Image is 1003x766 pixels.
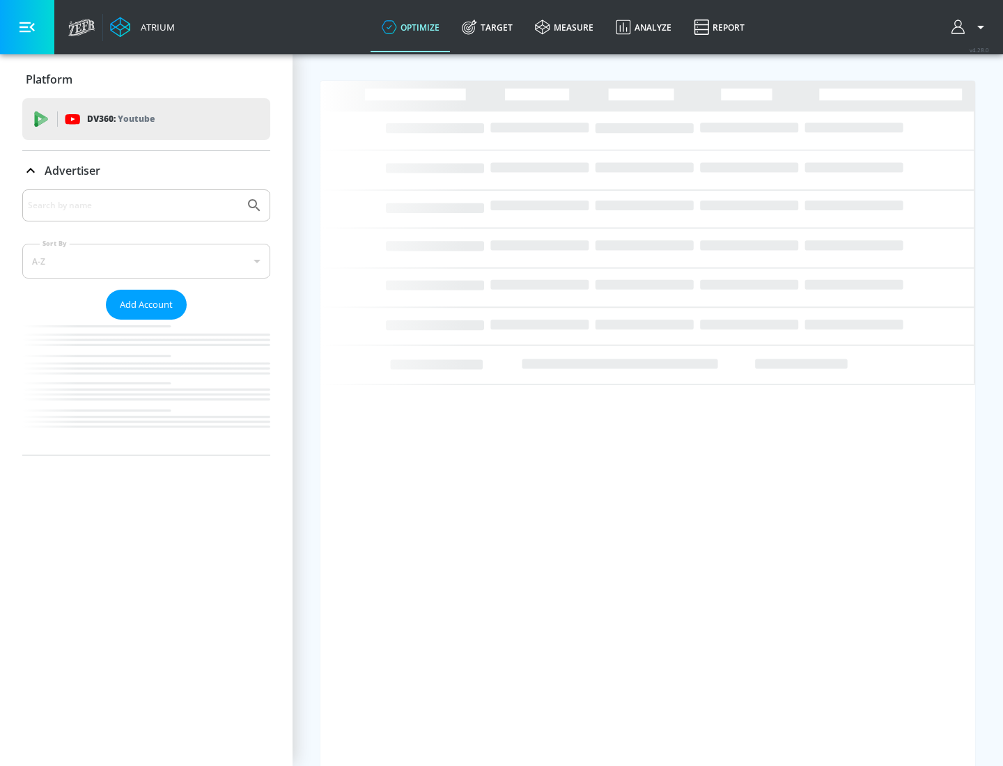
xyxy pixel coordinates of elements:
p: Advertiser [45,163,100,178]
a: optimize [371,2,451,52]
div: Advertiser [22,151,270,190]
nav: list of Advertiser [22,320,270,455]
span: Add Account [120,297,173,313]
input: Search by name [28,196,239,214]
button: Add Account [106,290,187,320]
a: Report [683,2,756,52]
a: Analyze [605,2,683,52]
label: Sort By [40,239,70,248]
div: Platform [22,60,270,99]
div: DV360: Youtube [22,98,270,140]
div: A-Z [22,244,270,279]
span: v 4.28.0 [970,46,989,54]
div: Atrium [135,21,175,33]
p: DV360: [87,111,155,127]
p: Platform [26,72,72,87]
p: Youtube [118,111,155,126]
a: Atrium [110,17,175,38]
div: Advertiser [22,189,270,455]
a: measure [524,2,605,52]
a: Target [451,2,524,52]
